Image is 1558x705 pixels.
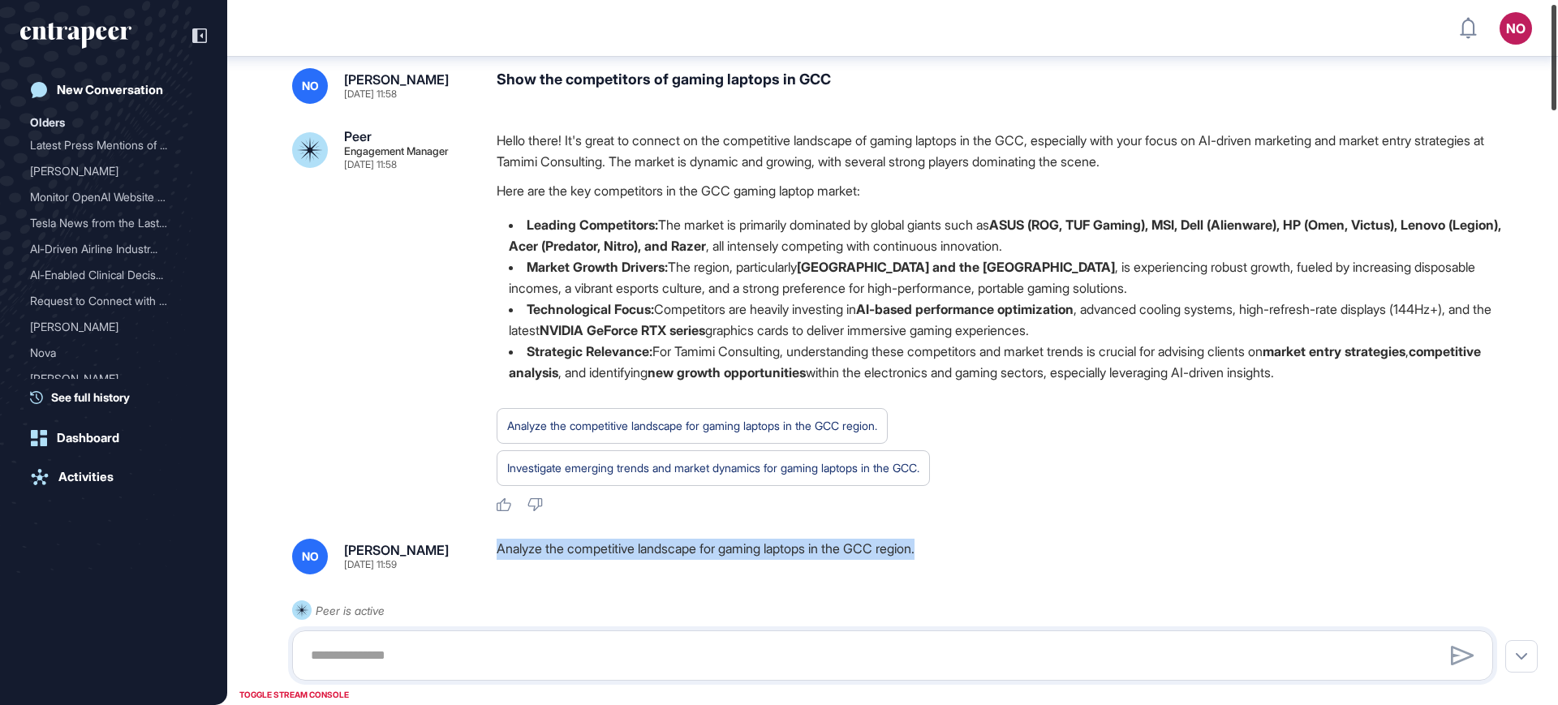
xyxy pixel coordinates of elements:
div: AI-Driven Airline Industry Updates [30,236,197,262]
div: TOGGLE STREAM CONSOLE [235,685,353,705]
a: See full history [30,389,207,406]
div: AI-Enabled Clinical Decis... [30,262,184,288]
div: Tesla News from the Last Two Weeks [30,210,197,236]
div: AI-Enabled Clinical Decision Support Software for Infectious Disease Screening and AMR Program [30,262,197,288]
a: New Conversation [20,74,207,106]
strong: Leading Competitors: [527,217,658,233]
div: [PERSON_NAME] [344,73,449,86]
strong: NVIDIA GeForce RTX series [540,322,705,338]
button: NO [1500,12,1532,45]
li: Competitors are heavily investing in , advanced cooling systems, high-refresh-rate displays (144H... [497,299,1506,341]
strong: Technological Focus: [527,301,654,317]
span: NO [302,550,319,563]
div: Reese [30,314,197,340]
div: [PERSON_NAME] [344,544,449,557]
strong: new growth opportunities [648,364,806,380]
li: The region, particularly , is experiencing robust growth, fueled by increasing disposable incomes... [497,256,1506,299]
a: Dashboard [20,422,207,454]
div: [DATE] 11:59 [344,560,397,570]
div: entrapeer-logo [20,23,131,49]
p: Hello there! It's great to connect on the competitive landscape of gaming laptops in the GCC, esp... [497,130,1506,172]
div: [DATE] 11:58 [344,160,397,170]
div: [DATE] 11:58 [344,89,397,99]
strong: AI-based performance optimization [856,301,1074,317]
div: Peer [344,130,372,143]
div: Reese [30,158,197,184]
div: Activities [58,470,114,484]
strong: Strategic Relevance: [527,343,652,359]
div: Curie [30,366,197,392]
div: Engagement Manager [344,146,449,157]
div: Monitor OpenAI Website Ac... [30,184,184,210]
strong: ASUS (ROG, TUF Gaming), MSI, Dell (Alienware), HP (Omen, Victus), Lenovo (Legion), Acer (Predator... [509,217,1501,254]
div: New Conversation [57,83,163,97]
div: Monitor OpenAI Website Activity [30,184,197,210]
div: Analyze the competitive landscape for gaming laptops in the GCC region. [497,539,1506,574]
span: NO [302,80,319,92]
div: [PERSON_NAME] [30,366,184,392]
div: Nova [30,340,197,366]
p: Here are the key competitors in the GCC gaming laptop market: [497,180,1506,201]
strong: market entry strategies [1263,343,1405,359]
div: AI-Driven Airline Industr... [30,236,184,262]
div: Investigate emerging trends and market dynamics for gaming laptops in the GCC. [507,458,919,479]
div: Olders [30,113,65,132]
li: The market is primarily dominated by global giants such as , all intensely competing with continu... [497,214,1506,256]
strong: [GEOGRAPHIC_DATA] and the [GEOGRAPHIC_DATA] [797,259,1115,275]
strong: Market Growth Drivers: [527,259,668,275]
div: Nova [30,340,184,366]
div: Dashboard [57,431,119,445]
a: Activities [20,461,207,493]
div: Latest Press Mentions of ... [30,132,184,158]
div: Request to Connect with C... [30,288,184,314]
div: Latest Press Mentions of OpenAI [30,132,197,158]
div: Peer is active [316,600,385,621]
div: Analyze the competitive landscape for gaming laptops in the GCC region. [507,415,877,436]
div: Request to Connect with Curie [30,288,197,314]
div: Show the competitors of gaming laptops in GCC [497,68,1506,104]
div: [PERSON_NAME] [30,314,184,340]
div: [PERSON_NAME] [30,158,184,184]
span: See full history [51,389,130,406]
div: Tesla News from the Last ... [30,210,184,236]
li: For Tamimi Consulting, understanding these competitors and market trends is crucial for advising ... [497,341,1506,383]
